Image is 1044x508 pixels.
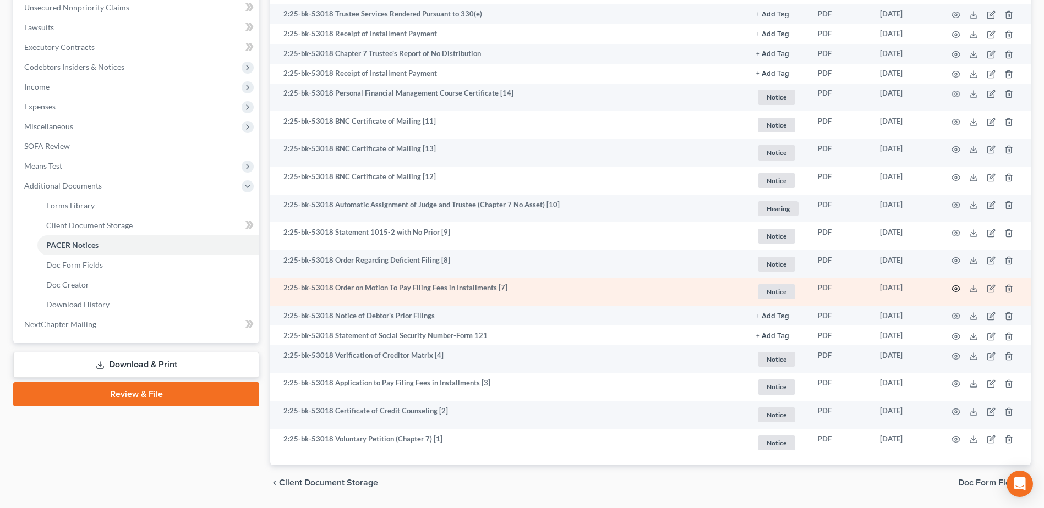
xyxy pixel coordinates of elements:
td: 2:25-bk-53018 Statement of Social Security Number-Form 121 [270,325,747,345]
span: SOFA Review [24,141,70,151]
div: Open Intercom Messenger [1007,471,1033,497]
td: [DATE] [871,64,938,84]
td: [DATE] [871,325,938,345]
td: PDF [809,306,871,325]
a: Forms Library [37,196,259,216]
td: 2:25-bk-53018 Automatic Assignment of Judge and Trustee (Chapter 7 No Asset) [10] [270,195,747,223]
a: Notice [756,283,800,301]
td: PDF [809,345,871,373]
span: Notice [758,118,795,132]
button: + Add Tag [756,11,789,18]
td: PDF [809,278,871,306]
span: Hearing [758,201,799,216]
a: Notice [756,143,800,162]
a: Notice [756,255,800,273]
a: Download History [37,295,259,314]
a: + Add Tag [756,29,800,39]
td: PDF [809,4,871,24]
td: 2:25-bk-53018 Receipt of Installment Payment [270,64,747,84]
span: Doc Form Fields [46,260,103,269]
span: Codebtors Insiders & Notices [24,62,124,71]
span: Notice [758,435,795,450]
td: [DATE] [871,306,938,325]
td: 2:25-bk-53018 Certificate of Credit Counseling [2] [270,401,747,429]
td: [DATE] [871,139,938,167]
i: chevron_left [270,478,279,487]
a: Doc Creator [37,275,259,295]
td: 2:25-bk-53018 BNC Certificate of Mailing [11] [270,111,747,139]
span: Notice [758,352,795,367]
a: Executory Contracts [15,37,259,57]
span: NextChapter Mailing [24,319,96,329]
span: Notice [758,229,795,244]
a: PACER Notices [37,235,259,255]
span: Notice [758,145,795,160]
td: PDF [809,325,871,345]
td: 2:25-bk-53018 BNC Certificate of Mailing [12] [270,167,747,195]
td: 2:25-bk-53018 Personal Financial Management Course Certificate [14] [270,84,747,112]
button: + Add Tag [756,51,789,58]
span: Means Test [24,161,62,170]
td: PDF [809,373,871,401]
a: Lawsuits [15,18,259,37]
td: PDF [809,24,871,43]
a: Notice [756,434,800,452]
a: Notice [756,116,800,134]
td: 2:25-bk-53018 Order Regarding Deficient Filing [8] [270,250,747,278]
td: [DATE] [871,373,938,401]
td: 2:25-bk-53018 Order on Motion To Pay Filing Fees in Installments [7] [270,278,747,306]
td: 2:25-bk-53018 BNC Certificate of Mailing [13] [270,139,747,167]
button: chevron_left Client Document Storage [270,478,378,487]
td: PDF [809,84,871,112]
a: Notice [756,406,800,424]
a: NextChapter Mailing [15,314,259,334]
td: 2:25-bk-53018 Trustee Services Rendered Pursuant to 330(e) [270,4,747,24]
a: Doc Form Fields [37,255,259,275]
a: Download & Print [13,352,259,378]
span: Notice [758,173,795,188]
span: Client Document Storage [279,478,378,487]
button: + Add Tag [756,333,789,340]
td: [DATE] [871,345,938,373]
td: [DATE] [871,84,938,112]
td: 2:25-bk-53018 Voluntary Petition (Chapter 7) [1] [270,429,747,457]
span: Forms Library [46,201,95,210]
a: + Add Tag [756,9,800,19]
span: Income [24,82,50,91]
button: + Add Tag [756,70,789,78]
a: + Add Tag [756,311,800,321]
td: [DATE] [871,429,938,457]
td: PDF [809,401,871,429]
span: Notice [758,257,795,272]
span: Notice [758,284,795,299]
span: Notice [758,407,795,422]
a: Notice [756,227,800,245]
td: [DATE] [871,195,938,223]
button: + Add Tag [756,313,789,320]
span: Download History [46,300,110,309]
td: PDF [809,44,871,64]
td: PDF [809,111,871,139]
a: Notice [756,88,800,106]
td: 2:25-bk-53018 Notice of Debtor's Prior Filings [270,306,747,325]
span: Notice [758,90,795,104]
span: Client Document Storage [46,220,133,230]
a: Notice [756,350,800,368]
a: Client Document Storage [37,216,259,235]
span: Miscellaneous [24,122,73,131]
span: Doc Form Fields [958,478,1022,487]
span: Notice [758,379,795,394]
td: PDF [809,250,871,278]
span: Additional Documents [24,181,102,190]
td: [DATE] [871,401,938,429]
td: 2:25-bk-53018 Statement 1015-2 with No Prior [9] [270,222,747,250]
span: Unsecured Nonpriority Claims [24,3,129,12]
a: + Add Tag [756,68,800,79]
a: Hearing [756,200,800,218]
td: 2:25-bk-53018 Chapter 7 Trustee's Report of No Distribution [270,44,747,64]
td: [DATE] [871,4,938,24]
td: [DATE] [871,167,938,195]
td: [DATE] [871,24,938,43]
span: PACER Notices [46,240,99,250]
span: Lawsuits [24,23,54,32]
